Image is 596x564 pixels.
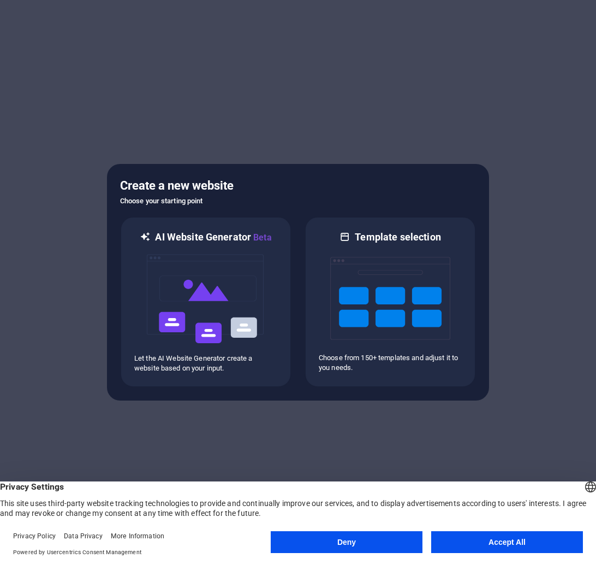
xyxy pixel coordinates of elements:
h6: Template selection [355,231,440,244]
img: ai [146,244,266,354]
p: Let the AI Website Generator create a website based on your input. [134,354,277,373]
div: AI Website GeneratorBetaaiLet the AI Website Generator create a website based on your input. [120,216,291,387]
h6: Choose your starting point [120,195,476,208]
div: Template selectionChoose from 150+ templates and adjust it to you needs. [305,216,476,387]
span: Beta [251,232,272,243]
h6: AI Website Generator [155,231,271,244]
h5: Create a new website [120,177,476,195]
p: Choose from 150+ templates and adjust it to you needs. [319,353,462,373]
